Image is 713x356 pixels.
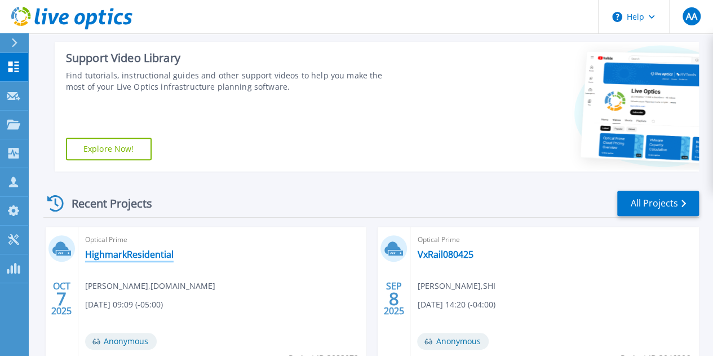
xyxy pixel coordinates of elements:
[66,138,152,160] a: Explore Now!
[85,234,360,246] span: Optical Prime
[66,51,401,65] div: Support Video Library
[85,333,157,350] span: Anonymous
[56,294,67,304] span: 7
[417,249,473,260] a: VxRail080425
[617,191,699,216] a: All Projects
[417,298,495,311] span: [DATE] 14:20 (-04:00)
[417,234,692,246] span: Optical Prime
[389,294,399,304] span: 8
[66,70,401,93] div: Find tutorials, instructional guides and other support videos to help you make the most of your L...
[383,278,405,319] div: SEP 2025
[85,249,174,260] a: HighmarkResidential
[417,333,489,350] span: Anonymous
[85,280,215,292] span: [PERSON_NAME] , [DOMAIN_NAME]
[85,298,163,311] span: [DATE] 09:09 (-05:00)
[417,280,495,292] span: [PERSON_NAME] , SHI
[43,190,167,217] div: Recent Projects
[51,278,72,319] div: OCT 2025
[685,12,697,21] span: AA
